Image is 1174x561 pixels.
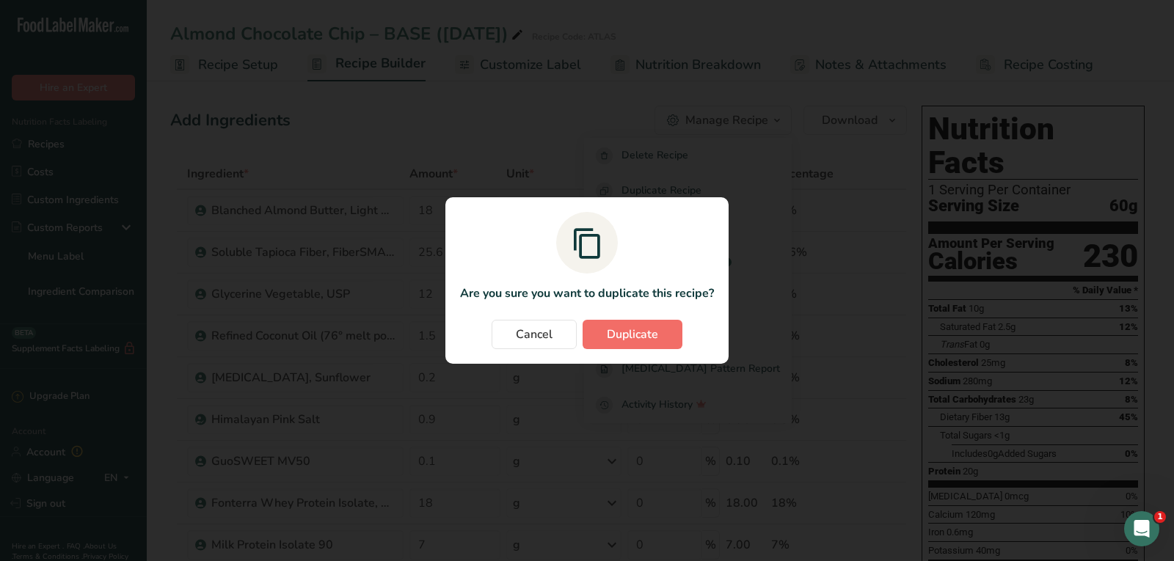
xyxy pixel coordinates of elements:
p: Are you sure you want to duplicate this recipe? [460,285,714,302]
button: Cancel [492,320,577,349]
span: Cancel [516,326,553,343]
iframe: Intercom live chat [1124,511,1159,546]
button: Duplicate [583,320,682,349]
span: Duplicate [607,326,658,343]
span: 1 [1154,511,1166,523]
